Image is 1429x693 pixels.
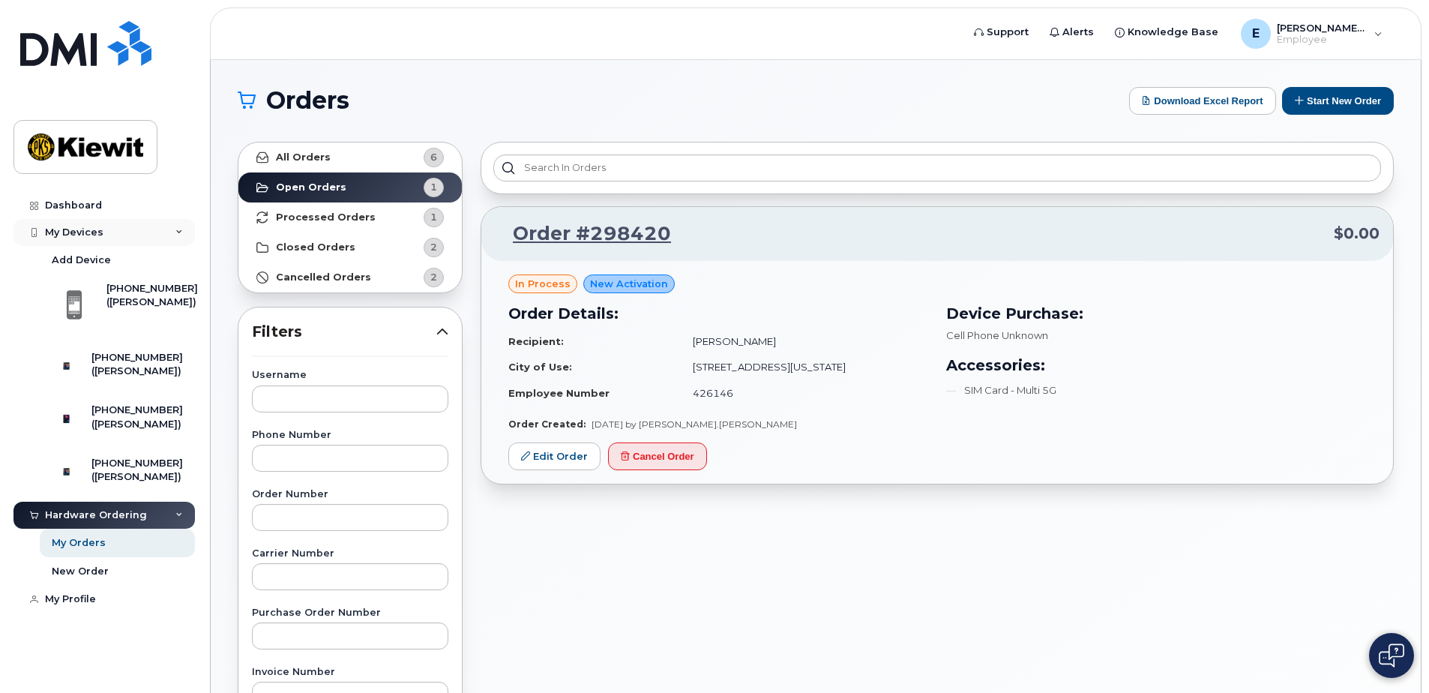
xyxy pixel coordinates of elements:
[493,154,1381,181] input: Search in orders
[1129,87,1276,115] button: Download Excel Report
[508,418,586,430] strong: Order Created:
[608,442,707,470] button: Cancel Order
[1282,87,1394,115] button: Start New Order
[238,262,462,292] a: Cancelled Orders2
[946,302,1366,325] h3: Device Purchase:
[1334,223,1380,244] span: $0.00
[252,370,448,380] label: Username
[430,270,437,284] span: 2
[430,180,437,194] span: 1
[508,335,564,347] strong: Recipient:
[252,321,436,343] span: Filters
[252,549,448,559] label: Carrier Number
[252,667,448,677] label: Invoice Number
[276,211,376,223] strong: Processed Orders
[508,361,572,373] strong: City of Use:
[946,329,1048,341] span: Cell Phone Unknown
[276,241,355,253] strong: Closed Orders
[252,490,448,499] label: Order Number
[1379,643,1404,667] img: Open chat
[430,150,437,164] span: 6
[679,380,928,406] td: 426146
[679,328,928,355] td: [PERSON_NAME]
[430,240,437,254] span: 2
[508,387,610,399] strong: Employee Number
[508,302,928,325] h3: Order Details:
[238,202,462,232] a: Processed Orders1
[946,383,1366,397] li: SIM Card - Multi 5G
[590,277,668,291] span: New Activation
[679,354,928,380] td: [STREET_ADDRESS][US_STATE]
[946,354,1366,376] h3: Accessories:
[238,142,462,172] a: All Orders6
[252,608,448,618] label: Purchase Order Number
[238,232,462,262] a: Closed Orders2
[276,271,371,283] strong: Cancelled Orders
[515,277,571,291] span: in process
[238,172,462,202] a: Open Orders1
[430,210,437,224] span: 1
[276,181,346,193] strong: Open Orders
[508,442,601,470] a: Edit Order
[592,418,797,430] span: [DATE] by [PERSON_NAME].[PERSON_NAME]
[266,89,349,112] span: Orders
[495,220,671,247] a: Order #298420
[276,151,331,163] strong: All Orders
[252,430,448,440] label: Phone Number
